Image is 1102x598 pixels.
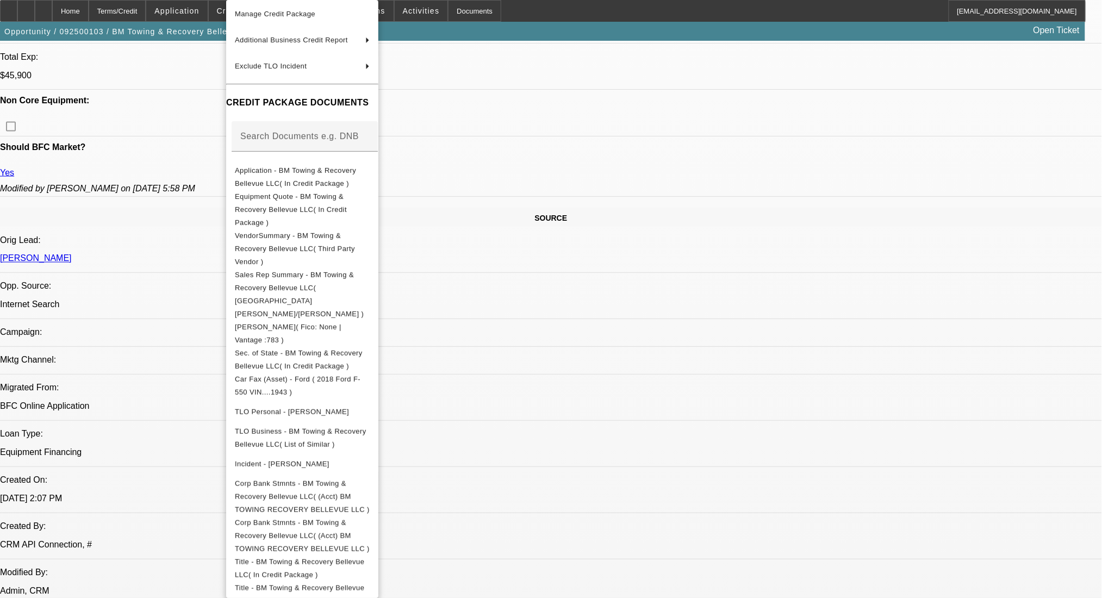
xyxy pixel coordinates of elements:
span: TLO Business - BM Towing & Recovery Bellevue LLC( List of Similar ) [235,427,366,448]
span: [PERSON_NAME]( Fico: None | Vantage :783 ) [235,323,341,344]
span: Corp Bank Stmnts - BM Towing & Recovery Bellevue LLC( (Acct) BM TOWING RECOVERY BELLEVUE LLC ) [235,479,370,514]
button: TLO Personal - Singh, Baljit [226,399,378,425]
button: VendorSummary - BM Towing & Recovery Bellevue LLC( Third Party Vendor ) [226,229,378,269]
span: Sales Rep Summary - BM Towing & Recovery Bellevue LLC( [GEOGRAPHIC_DATA][PERSON_NAME]/[PERSON_NAM... [235,271,364,318]
button: Title - BM Towing & Recovery Bellevue LLC( In Credit Package ) [226,556,378,582]
button: Incident - Singh, Baljit [226,451,378,477]
button: TLO Business - BM Towing & Recovery Bellevue LLC( List of Similar ) [226,425,378,451]
button: Sec. of State - BM Towing & Recovery Bellevue LLC( In Credit Package ) [226,347,378,373]
span: VendorSummary - BM Towing & Recovery Bellevue LLC( Third Party Vendor ) [235,232,355,266]
span: Corp Bank Stmnts - BM Towing & Recovery Bellevue LLC( (Acct) BM TOWING RECOVERY BELLEVUE LLC ) [235,519,370,553]
button: Corp Bank Stmnts - BM Towing & Recovery Bellevue LLC( (Acct) BM TOWING RECOVERY BELLEVUE LLC ) [226,477,378,516]
span: Additional Business Credit Report [235,36,348,44]
h4: CREDIT PACKAGE DOCUMENTS [226,96,378,109]
span: Equipment Quote - BM Towing & Recovery Bellevue LLC( In Credit Package ) [235,192,347,227]
span: Incident - [PERSON_NAME] [235,460,329,468]
span: Exclude TLO Incident [235,62,307,70]
button: Equipment Quote - BM Towing & Recovery Bellevue LLC( In Credit Package ) [226,190,378,229]
button: Application - BM Towing & Recovery Bellevue LLC( In Credit Package ) [226,164,378,190]
button: Car Fax (Asset) - Ford ( 2018 Ford F-550 VIN....1943 ) [226,373,378,399]
button: Sales Rep Summary - BM Towing & Recovery Bellevue LLC( Haraden, Amanda/Martell, Heath ) [226,269,378,321]
span: Manage Credit Package [235,10,315,18]
span: Sec. of State - BM Towing & Recovery Bellevue LLC( In Credit Package ) [235,349,363,370]
span: Application - BM Towing & Recovery Bellevue LLC( In Credit Package ) [235,166,356,188]
span: Title - BM Towing & Recovery Bellevue LLC( In Credit Package ) [235,558,364,579]
span: TLO Personal - [PERSON_NAME] [235,408,349,416]
button: Corp Bank Stmnts - BM Towing & Recovery Bellevue LLC( (Acct) BM TOWING RECOVERY BELLEVUE LLC ) [226,516,378,556]
span: Car Fax (Asset) - Ford ( 2018 Ford F-550 VIN....1943 ) [235,375,360,396]
mat-label: Search Documents e.g. DNB [240,132,359,141]
button: Transunion - Singh, Baljit( Fico: None | Vantage :783 ) [226,321,378,347]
